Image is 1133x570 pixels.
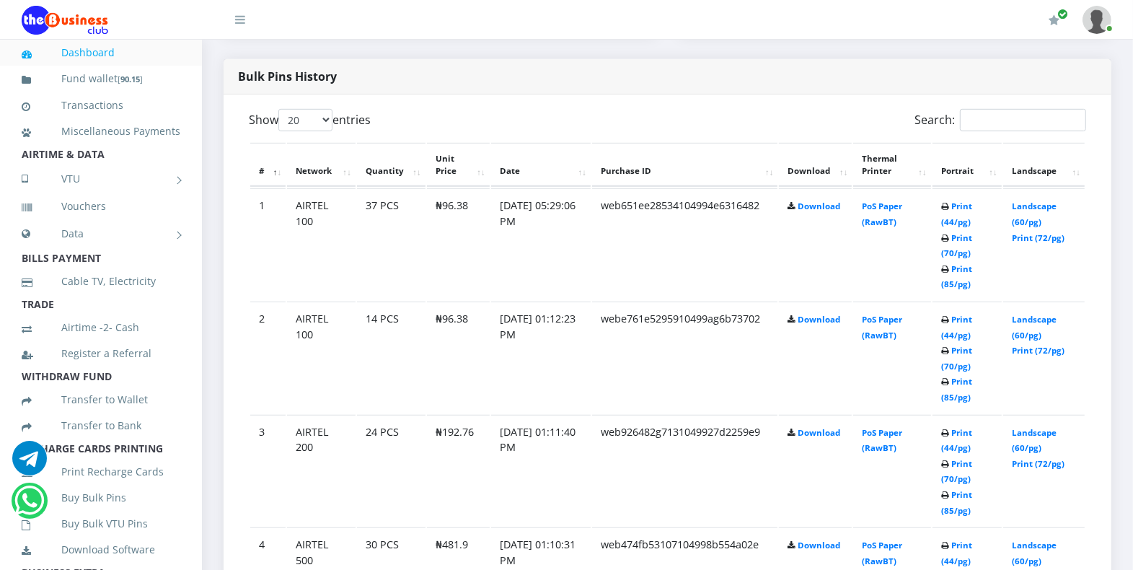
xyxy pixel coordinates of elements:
[862,540,902,566] a: PoS Paper (RawBT)
[941,314,972,341] a: Print (44/pg)
[862,427,902,454] a: PoS Paper (RawBT)
[941,458,972,485] a: Print (70/pg)
[12,452,47,475] a: Chat for support
[853,143,930,188] th: Thermal Printer: activate to sort column ascending
[798,540,840,551] a: Download
[491,143,591,188] th: Date: activate to sort column ascending
[22,115,180,148] a: Miscellaneous Payments
[22,455,180,488] a: Print Recharge Cards
[22,311,180,344] a: Airtime -2- Cash
[250,415,286,527] td: 3
[357,143,426,188] th: Quantity: activate to sort column ascending
[22,36,180,69] a: Dashboard
[287,302,356,413] td: AIRTEL 100
[491,415,591,527] td: [DATE] 01:11:40 PM
[1012,540,1057,566] a: Landscape (60/pg)
[22,533,180,566] a: Download Software
[22,383,180,416] a: Transfer to Wallet
[250,143,286,188] th: #: activate to sort column descending
[941,232,972,259] a: Print (70/pg)
[22,409,180,442] a: Transfer to Bank
[22,62,180,96] a: Fund wallet[90.15]
[941,540,972,566] a: Print (44/pg)
[22,161,180,197] a: VTU
[250,188,286,300] td: 1
[427,415,490,527] td: ₦192.76
[427,302,490,413] td: ₦96.38
[357,302,426,413] td: 14 PCS
[798,201,840,211] a: Download
[250,302,286,413] td: 2
[941,263,972,290] a: Print (85/pg)
[779,143,852,188] th: Download: activate to sort column ascending
[941,489,972,516] a: Print (85/pg)
[22,89,180,122] a: Transactions
[1049,14,1059,26] i: Renew/Upgrade Subscription
[914,109,1086,131] label: Search:
[960,109,1086,131] input: Search:
[14,494,44,518] a: Chat for support
[798,427,840,438] a: Download
[862,314,902,341] a: PoS Paper (RawBT)
[427,188,490,300] td: ₦96.38
[1012,314,1057,341] a: Landscape (60/pg)
[22,481,180,514] a: Buy Bulk Pins
[22,265,180,298] a: Cable TV, Electricity
[592,302,777,413] td: webe761e5295910499ag6b73702
[287,143,356,188] th: Network: activate to sort column ascending
[1003,143,1085,188] th: Landscape: activate to sort column ascending
[862,201,902,227] a: PoS Paper (RawBT)
[1012,201,1057,227] a: Landscape (60/pg)
[22,6,108,35] img: Logo
[22,190,180,223] a: Vouchers
[592,415,777,527] td: web926482g7131049927d2259e9
[491,302,591,413] td: [DATE] 01:12:23 PM
[22,337,180,370] a: Register a Referral
[941,427,972,454] a: Print (44/pg)
[22,507,180,540] a: Buy Bulk VTU Pins
[120,74,140,84] b: 90.15
[1012,232,1064,243] a: Print (72/pg)
[22,216,180,252] a: Data
[941,376,972,403] a: Print (85/pg)
[1012,345,1064,356] a: Print (72/pg)
[287,415,356,527] td: AIRTEL 200
[941,345,972,372] a: Print (70/pg)
[357,188,426,300] td: 37 PCS
[278,109,332,131] select: Showentries
[357,415,426,527] td: 24 PCS
[249,109,371,131] label: Show entries
[933,143,1002,188] th: Portrait: activate to sort column ascending
[592,143,777,188] th: Purchase ID: activate to sort column ascending
[238,69,337,84] strong: Bulk Pins History
[1012,427,1057,454] a: Landscape (60/pg)
[592,188,777,300] td: web651ee28534104994e6316482
[798,314,840,325] a: Download
[1083,6,1111,34] img: User
[287,188,356,300] td: AIRTEL 100
[1057,9,1068,19] span: Renew/Upgrade Subscription
[1012,458,1064,469] a: Print (72/pg)
[491,188,591,300] td: [DATE] 05:29:06 PM
[427,143,490,188] th: Unit Price: activate to sort column ascending
[941,201,972,227] a: Print (44/pg)
[118,74,143,84] small: [ ]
